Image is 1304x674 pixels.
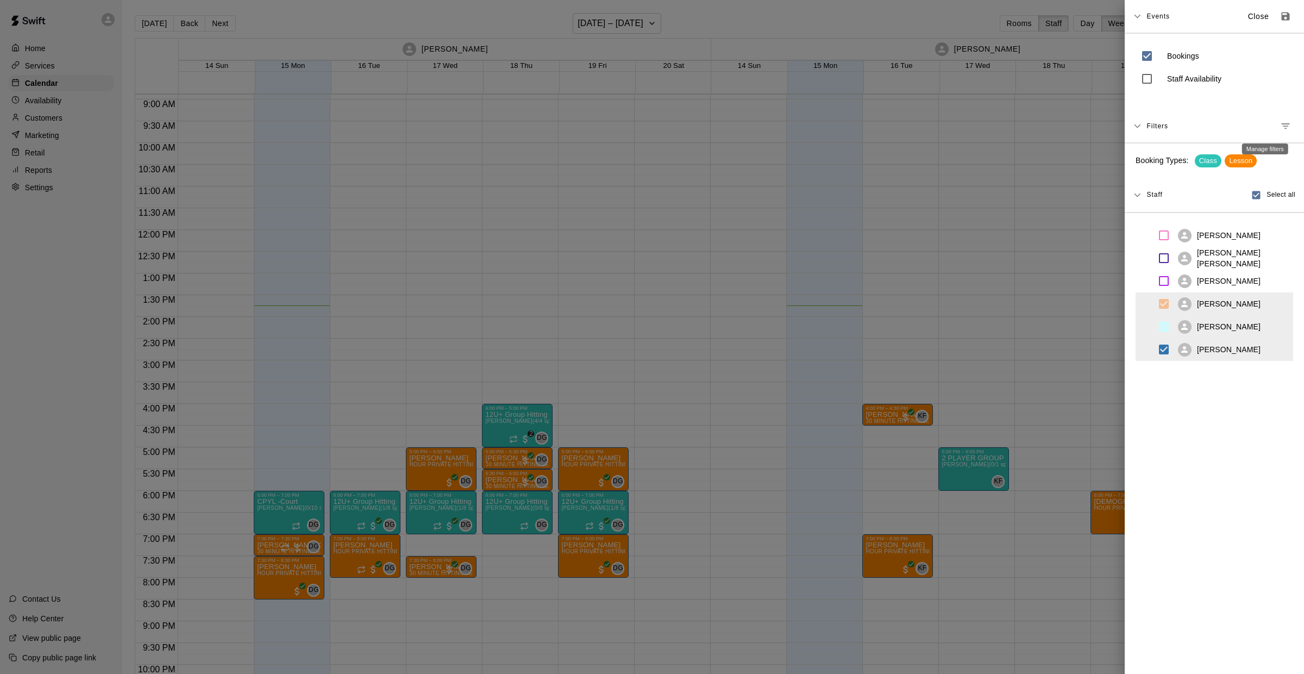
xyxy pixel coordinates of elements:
button: Close sidebar [1241,8,1276,26]
p: [PERSON_NAME] [1197,298,1261,309]
p: Staff Availability [1167,73,1221,84]
button: Manage filters [1276,116,1295,136]
button: Save as default view [1276,7,1295,26]
div: FiltersManage filters [1125,110,1304,143]
p: [PERSON_NAME] [PERSON_NAME] [1197,247,1289,269]
ul: swift facility view [1136,224,1293,367]
p: [PERSON_NAME] [1197,344,1261,355]
span: Staff [1146,190,1162,198]
p: [PERSON_NAME] [1197,276,1261,286]
span: Select all [1267,190,1295,201]
p: [PERSON_NAME] [1197,321,1261,332]
div: Manage filters [1242,143,1288,154]
p: Bookings [1167,51,1199,61]
span: Filters [1146,116,1168,136]
span: Class [1195,156,1221,166]
div: StaffSelect all [1125,178,1304,213]
span: Events [1146,7,1170,26]
p: [PERSON_NAME] [1197,230,1261,241]
p: Booking Types: [1136,154,1293,167]
p: Close [1248,11,1269,22]
span: Lesson [1225,156,1257,166]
